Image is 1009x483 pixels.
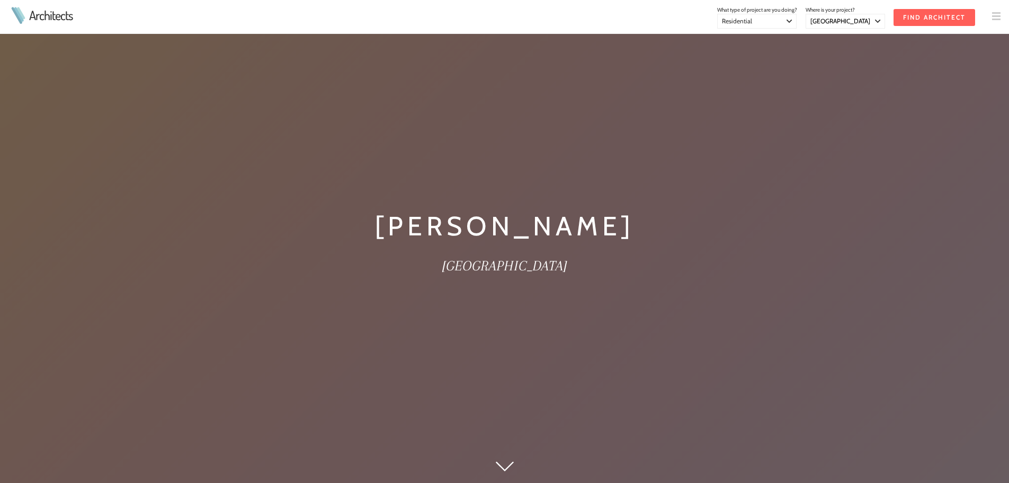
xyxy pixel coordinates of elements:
input: Find Architect [894,9,975,26]
span: Where is your project? [806,6,855,13]
img: Architects [8,7,28,24]
a: Architects [29,9,73,22]
h2: [GEOGRAPHIC_DATA] [242,254,767,277]
span: What type of project are you doing? [717,6,797,13]
h1: [PERSON_NAME] [242,206,767,246]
